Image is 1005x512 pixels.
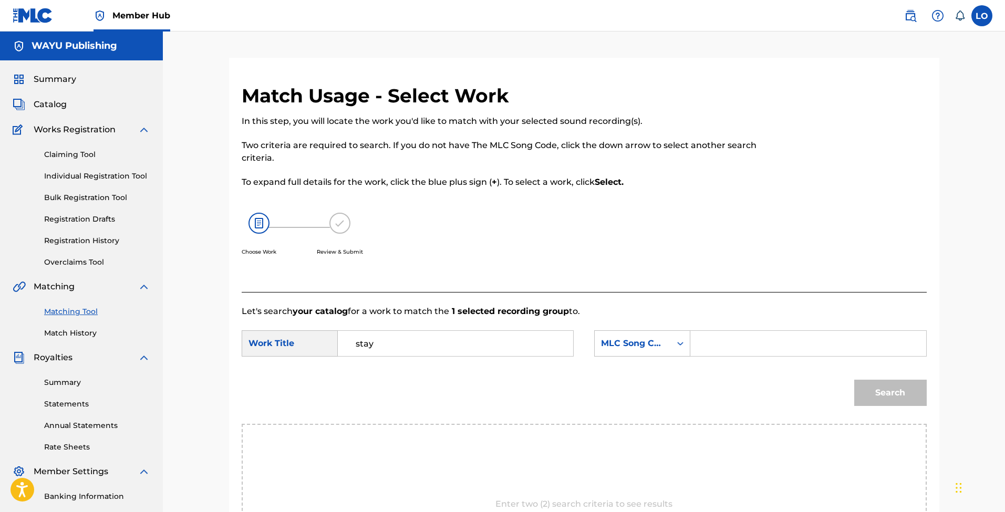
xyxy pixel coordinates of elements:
span: Matching [34,280,75,293]
div: User Menu [971,5,992,26]
a: Registration Drafts [44,214,150,225]
a: Public Search [900,5,921,26]
h2: Match Usage - Select Work [242,84,514,108]
img: expand [138,465,150,478]
a: Claiming Tool [44,149,150,160]
p: Let's search for a work to match the to. [242,305,927,318]
strong: Select. [595,177,624,187]
p: In this step, you will locate the work you'd like to match with your selected sound recording(s). [242,115,769,128]
h5: WAYU Publishing [32,40,117,52]
img: Top Rightsholder [94,9,106,22]
a: Statements [44,399,150,410]
img: Accounts [13,40,25,53]
div: Notifications [955,11,965,21]
a: Banking Information [44,491,150,502]
strong: + [492,177,497,187]
div: MLC Song Code [601,337,665,350]
img: Member Settings [13,465,25,478]
img: expand [138,351,150,364]
a: CatalogCatalog [13,98,67,111]
span: Catalog [34,98,67,111]
span: Member Settings [34,465,108,478]
p: To expand full details for the work, click the blue plus sign ( ). To select a work, click [242,176,769,189]
a: Matching Tool [44,306,150,317]
p: Two criteria are required to search. If you do not have The MLC Song Code, click the down arrow t... [242,139,769,164]
div: Drag [956,472,962,504]
a: Bulk Registration Tool [44,192,150,203]
a: SummarySummary [13,73,76,86]
div: Help [927,5,948,26]
img: Works Registration [13,123,26,136]
img: 173f8e8b57e69610e344.svg [329,213,350,234]
p: Choose Work [242,248,276,256]
a: Registration History [44,235,150,246]
img: expand [138,123,150,136]
img: search [904,9,917,22]
a: Rate Sheets [44,442,150,453]
iframe: Chat Widget [952,462,1005,512]
img: expand [138,280,150,293]
strong: 1 selected recording group [449,306,569,316]
span: Works Registration [34,123,116,136]
img: Matching [13,280,26,293]
img: 26af456c4569493f7445.svg [248,213,270,234]
a: Summary [44,377,150,388]
iframe: Resource Center [976,340,1005,427]
img: Catalog [13,98,25,111]
a: Match History [44,328,150,339]
a: Individual Registration Tool [44,171,150,182]
span: Member Hub [112,9,170,22]
a: Annual Statements [44,420,150,431]
form: Search Form [242,318,927,424]
strong: your catalog [293,306,348,316]
span: Royalties [34,351,72,364]
span: Summary [34,73,76,86]
p: Enter two (2) search criteria to see results [495,498,672,510]
img: Royalties [13,351,25,364]
img: MLC Logo [13,8,53,23]
a: Overclaims Tool [44,257,150,268]
p: Review & Submit [317,248,363,256]
img: Summary [13,73,25,86]
img: help [931,9,944,22]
